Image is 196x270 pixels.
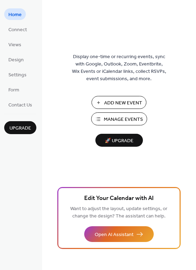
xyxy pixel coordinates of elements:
span: Display one-time or recurring events, sync with Google, Outlook, Zoom, Eventbrite, Wix Events or ... [72,53,166,83]
a: Design [4,54,28,65]
button: Upgrade [4,121,36,134]
a: Settings [4,69,31,80]
span: Add New Event [104,99,142,107]
a: Views [4,39,26,50]
button: Open AI Assistant [84,226,154,242]
a: Form [4,84,23,95]
span: Settings [8,71,27,79]
button: 🚀 Upgrade [95,134,143,147]
a: Contact Us [4,99,36,110]
span: 🚀 Upgrade [100,136,139,146]
span: Design [8,56,24,64]
span: Want to adjust the layout, update settings, or change the design? The assistant can help. [70,204,167,221]
span: Home [8,11,22,19]
span: Open AI Assistant [95,231,133,238]
button: Add New Event [92,96,146,109]
span: Connect [8,26,27,34]
span: Edit Your Calendar with AI [84,194,154,203]
a: Home [4,8,26,20]
span: Manage Events [104,116,143,123]
span: Views [8,41,21,49]
a: Connect [4,23,31,35]
span: Contact Us [8,102,32,109]
button: Manage Events [91,112,147,125]
span: Form [8,86,19,94]
span: Upgrade [9,125,31,132]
